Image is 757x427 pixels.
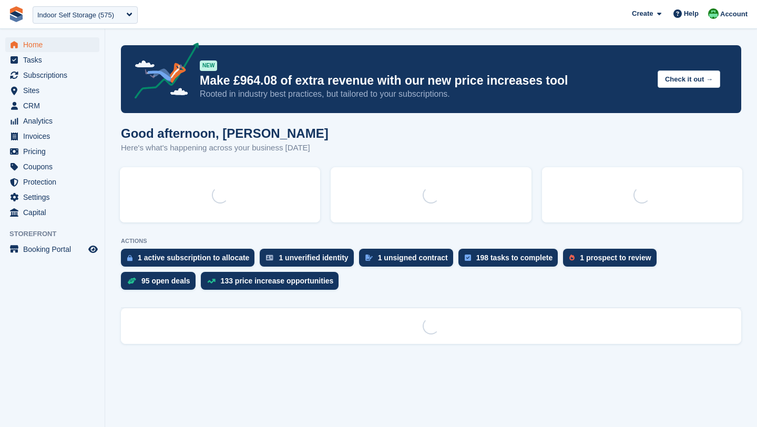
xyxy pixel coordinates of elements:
[5,129,99,144] a: menu
[378,253,448,262] div: 1 unsigned contract
[563,249,661,272] a: 1 prospect to review
[279,253,348,262] div: 1 unverified identity
[5,37,99,52] a: menu
[365,255,373,261] img: contract_signature_icon-13c848040528278c33f63329250d36e43548de30e8caae1d1a13099fd9432cc5.svg
[5,159,99,174] a: menu
[5,98,99,113] a: menu
[569,255,575,261] img: prospect-51fa495bee0391a8d652442698ab0144808aea92771e9ea1ae160a38d050c398.svg
[121,249,260,272] a: 1 active subscription to allocate
[37,10,114,21] div: Indoor Self Storage (575)
[23,144,86,159] span: Pricing
[5,68,99,83] a: menu
[221,277,334,285] div: 133 price increase opportunities
[23,190,86,205] span: Settings
[260,249,359,272] a: 1 unverified identity
[127,277,136,284] img: deal-1b604bf984904fb50ccaf53a9ad4b4a5d6e5aea283cecdc64d6e3604feb123c2.svg
[5,190,99,205] a: menu
[5,83,99,98] a: menu
[207,279,216,283] img: price_increase_opportunities-93ffe204e8149a01c8c9dc8f82e8f89637d9d84a8eef4429ea346261dce0b2c0.svg
[126,43,199,103] img: price-adjustments-announcement-icon-8257ccfd72463d97f412b2fc003d46551f7dbcb40ab6d574587a9cd5c0d94...
[23,98,86,113] span: CRM
[5,242,99,257] a: menu
[141,277,190,285] div: 95 open deals
[138,253,249,262] div: 1 active subscription to allocate
[23,205,86,220] span: Capital
[23,175,86,189] span: Protection
[5,144,99,159] a: menu
[23,242,86,257] span: Booking Portal
[8,6,24,22] img: stora-icon-8386f47178a22dfd0bd8f6a31ec36ba5ce8667c1dd55bd0f319d3a0aa187defe.svg
[580,253,651,262] div: 1 prospect to review
[200,88,649,100] p: Rooted in industry best practices, but tailored to your subscriptions.
[359,249,458,272] a: 1 unsigned contract
[684,8,699,19] span: Help
[127,255,132,261] img: active_subscription_to_allocate_icon-d502201f5373d7db506a760aba3b589e785aa758c864c3986d89f69b8ff3...
[9,229,105,239] span: Storefront
[200,73,649,88] p: Make £964.08 of extra revenue with our new price increases tool
[266,255,273,261] img: verify_identity-adf6edd0f0f0b5bbfe63781bf79b02c33cf7c696d77639b501bdc392416b5a36.svg
[465,255,471,261] img: task-75834270c22a3079a89374b754ae025e5fb1db73e45f91037f5363f120a921f8.svg
[5,175,99,189] a: menu
[5,53,99,67] a: menu
[23,114,86,128] span: Analytics
[5,114,99,128] a: menu
[200,60,217,71] div: NEW
[121,142,329,154] p: Here's what's happening across your business [DATE]
[87,243,99,256] a: Preview store
[23,129,86,144] span: Invoices
[201,272,344,295] a: 133 price increase opportunities
[121,272,201,295] a: 95 open deals
[121,238,741,245] p: ACTIONS
[23,68,86,83] span: Subscriptions
[476,253,553,262] div: 198 tasks to complete
[121,126,329,140] h1: Good afternoon, [PERSON_NAME]
[23,37,86,52] span: Home
[632,8,653,19] span: Create
[23,53,86,67] span: Tasks
[720,9,748,19] span: Account
[23,83,86,98] span: Sites
[23,159,86,174] span: Coupons
[658,70,720,88] button: Check it out →
[5,205,99,220] a: menu
[458,249,564,272] a: 198 tasks to complete
[708,8,719,19] img: Laura Carlisle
